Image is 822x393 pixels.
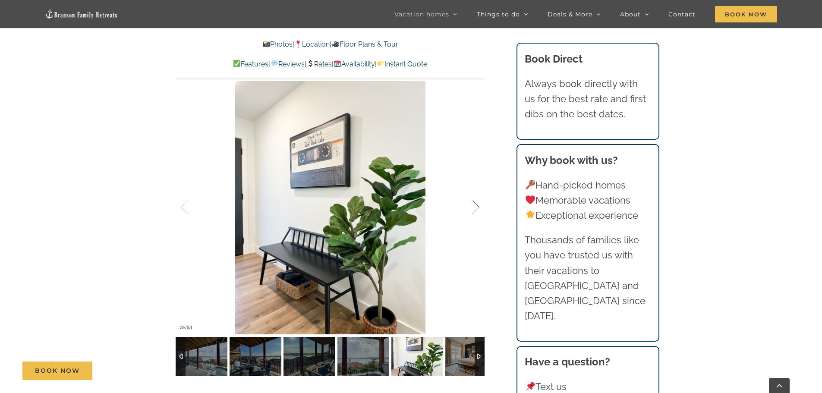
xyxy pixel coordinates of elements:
p: Always book directly with us for the best rate and first dibs on the best dates. [525,76,651,122]
a: Instant Quote [377,60,427,68]
img: Branson Family Retreats Logo [45,9,118,19]
span: About [620,11,641,17]
a: Availability [334,60,375,68]
img: ✅ [233,60,240,67]
span: Things to do [477,11,520,17]
a: Features [233,60,268,68]
span: Deals & More [548,11,592,17]
a: Floor Plans & Tour [331,40,398,48]
img: ❤️ [526,195,535,204]
img: 💬 [271,60,278,67]
img: 📆 [334,60,341,67]
img: 08b-Legends-Pointe-vacation-home-rental-Table-Rock-Lake-scaled.jpg-nggid042371-ngg0dyn-120x90-00f... [230,337,281,376]
span: Book Now [715,6,777,22]
p: | | [176,39,485,50]
h3: Why book with us? [525,153,651,168]
img: 📍 [295,41,302,47]
img: 👉 [377,60,384,67]
span: Vacation homes [394,11,449,17]
img: 💲 [307,60,314,67]
a: Reviews [270,60,304,68]
img: 08c-Legends-Pointe-vacation-home-rental-Table-Rock-Lake-scaled.jpg-nggid042372-ngg0dyn-120x90-00f... [283,337,335,376]
img: 📌 [526,382,535,391]
p: Thousands of families like you have trusted us with their vacations to [GEOGRAPHIC_DATA] and [GEO... [525,233,651,324]
a: Location [294,40,330,48]
img: 🔑 [526,180,535,189]
span: Book Now [35,367,80,374]
img: Legends-Pointe-vacation-home-rental-Table-Rock-Lake-hot-tub-2002-scaled.jpg-nggid042694-ngg0dyn-1... [176,337,227,376]
img: 📸 [263,41,270,47]
p: Hand-picked homes Memorable vacations Exceptional experience [525,178,651,223]
span: Contact [668,11,696,17]
a: Book Now [22,362,92,380]
img: 🌟 [526,210,535,220]
img: 11a-Legends-Pointe-vacation-home-rental-Table-Rock-Lake-scaled.jpg-nggid042374-ngg0dyn-120x90-00f... [391,337,443,376]
p: | | | | [176,59,485,70]
img: Legends-Pointe-vacation-home-rental-Table-Rock-Lake-hot-tub-2005-scaled.jpg-nggid042697-ngg0dyn-1... [337,337,389,376]
img: 🎥 [332,41,339,47]
strong: Have a question? [525,355,610,368]
b: Book Direct [525,53,583,65]
a: Rates [306,60,332,68]
img: 12a-Legends-Pointe-vacation-home-rental-Table-Rock-Lake-scaled.jpg-nggid042375-ngg0dyn-120x90-00f... [445,337,497,376]
a: Photos [262,40,293,48]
